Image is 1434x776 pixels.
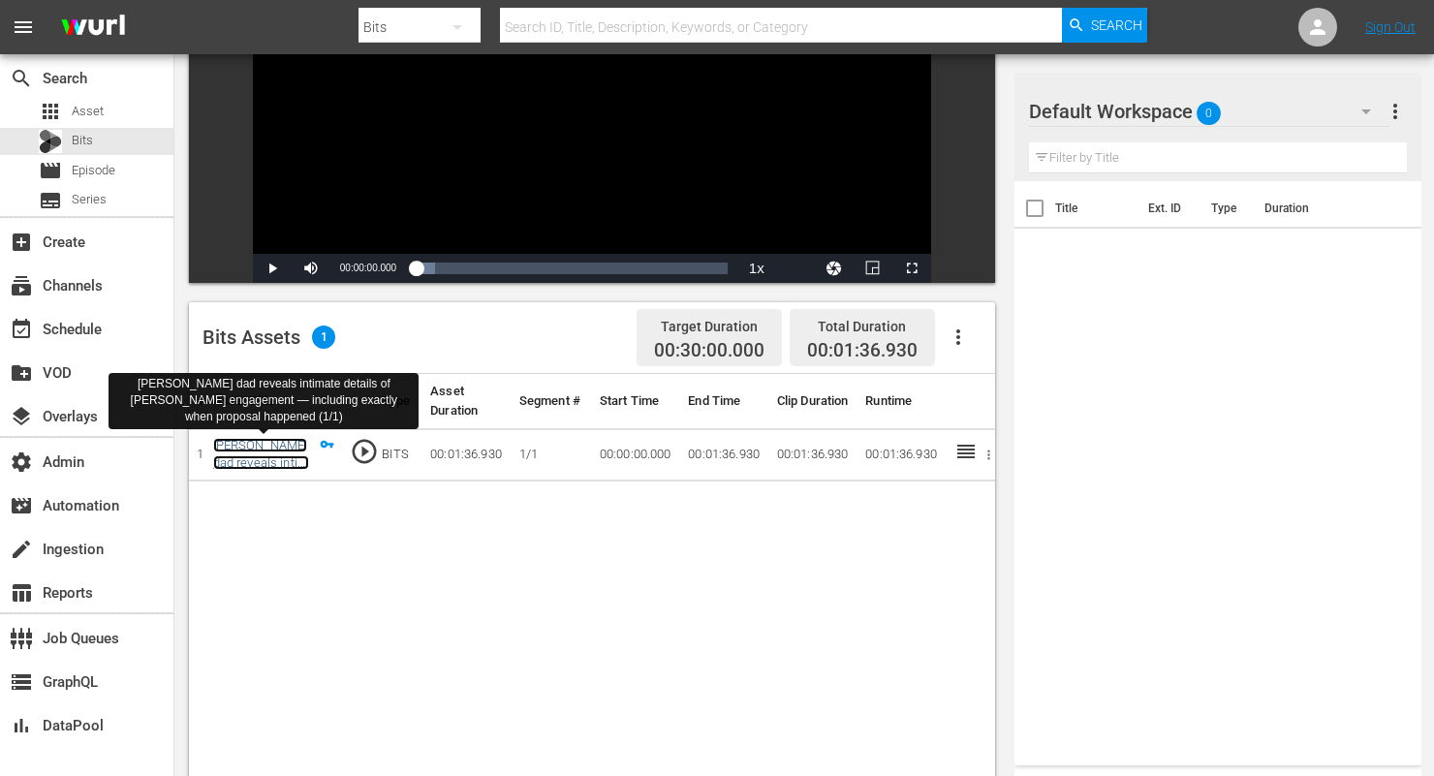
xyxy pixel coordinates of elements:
[10,274,33,297] span: Channels
[807,313,918,340] div: Total Duration
[654,340,764,362] span: 00:30:00.000
[10,361,33,385] span: VOD
[189,428,205,481] td: 1
[10,67,33,90] span: Search
[592,428,680,481] td: 00:00:00.000
[512,428,592,481] td: 1/1
[10,494,33,517] span: Automation
[854,254,892,283] button: Picture-in-Picture
[10,670,33,694] span: GraphQL
[10,231,33,254] span: Create
[116,376,411,425] div: [PERSON_NAME] dad reveals intimate details of [PERSON_NAME] engagement — including exactly when p...
[422,428,511,481] td: 00:01:36.930
[857,428,946,481] td: 00:01:36.930
[312,326,335,349] span: 1
[10,581,33,605] span: Reports
[1091,8,1142,43] span: Search
[416,263,728,274] div: Progress Bar
[10,627,33,650] span: Job Queues
[1253,181,1369,235] th: Duration
[1384,100,1407,123] span: more_vert
[12,16,35,39] span: menu
[10,450,33,474] span: Admin
[72,131,93,150] span: Bits
[10,405,33,428] span: Overlays
[815,254,854,283] button: Jump To Time
[39,189,62,212] span: Series
[680,428,768,481] td: 00:01:36.930
[39,100,62,123] span: Asset
[1055,181,1137,235] th: Title
[39,130,62,153] div: Bits
[10,538,33,561] span: Ingestion
[10,714,33,737] span: bar_chart
[213,438,315,578] a: [PERSON_NAME] dad reveals intimate details of [PERSON_NAME] engagement — including exactly when p...
[892,254,931,283] button: Fullscreen
[39,159,62,182] span: Episode
[680,374,768,429] th: End Time
[374,428,422,481] td: BITS
[1137,181,1200,235] th: Ext. ID
[769,428,857,481] td: 00:01:36.930
[72,161,115,180] span: Episode
[1029,84,1389,139] div: Default Workspace
[1200,181,1253,235] th: Type
[72,102,104,121] span: Asset
[1062,8,1147,43] button: Search
[737,254,776,283] button: Playback Rate
[340,263,396,273] span: 00:00:00.000
[857,374,946,429] th: Runtime
[654,313,764,340] div: Target Duration
[72,190,107,209] span: Series
[203,326,335,349] div: Bits Assets
[1197,93,1221,134] span: 0
[292,254,330,283] button: Mute
[592,374,680,429] th: Start Time
[807,339,918,361] span: 00:01:36.930
[253,254,292,283] button: Play
[350,437,379,466] span: play_circle_outline
[47,5,140,50] img: ans4CAIJ8jUAAAAAAAAAAAAAAAAAAAAAAAAgQb4GAAAAAAAAAAAAAAAAAAAAAAAAJMjXAAAAAAAAAAAAAAAAAAAAAAAAgAT5G...
[512,374,592,429] th: Segment #
[10,318,33,341] span: Schedule
[1365,19,1416,35] a: Sign Out
[769,374,857,429] th: Clip Duration
[422,374,511,429] th: Asset Duration
[1384,88,1407,135] button: more_vert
